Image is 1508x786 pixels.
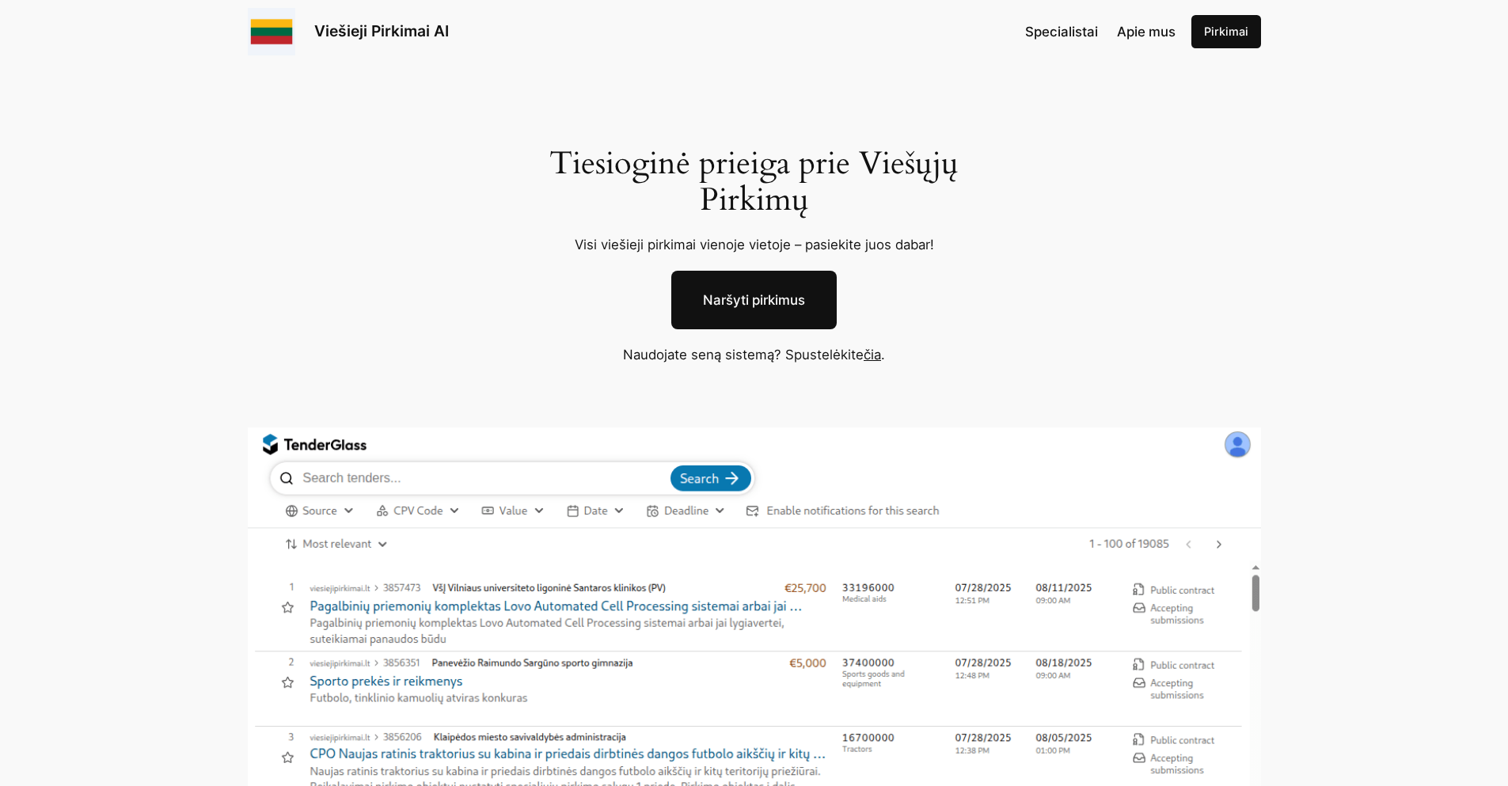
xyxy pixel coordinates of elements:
[1025,21,1098,42] a: Specialistai
[671,271,837,329] a: Naršyti pirkimus
[530,234,978,255] p: Visi viešieji pirkimai vienoje vietoje – pasiekite juos dabar!
[248,8,295,55] img: Viešieji pirkimai logo
[1191,15,1261,48] a: Pirkimai
[1025,21,1176,42] nav: Navigation
[1117,24,1176,40] span: Apie mus
[530,146,978,218] h1: Tiesioginė prieiga prie Viešųjų Pirkimų
[509,344,1000,365] p: Naudojate seną sistemą? Spustelėkite .
[314,21,449,40] a: Viešieji Pirkimai AI
[1117,21,1176,42] a: Apie mus
[1025,24,1098,40] span: Specialistai
[864,347,881,363] a: čia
